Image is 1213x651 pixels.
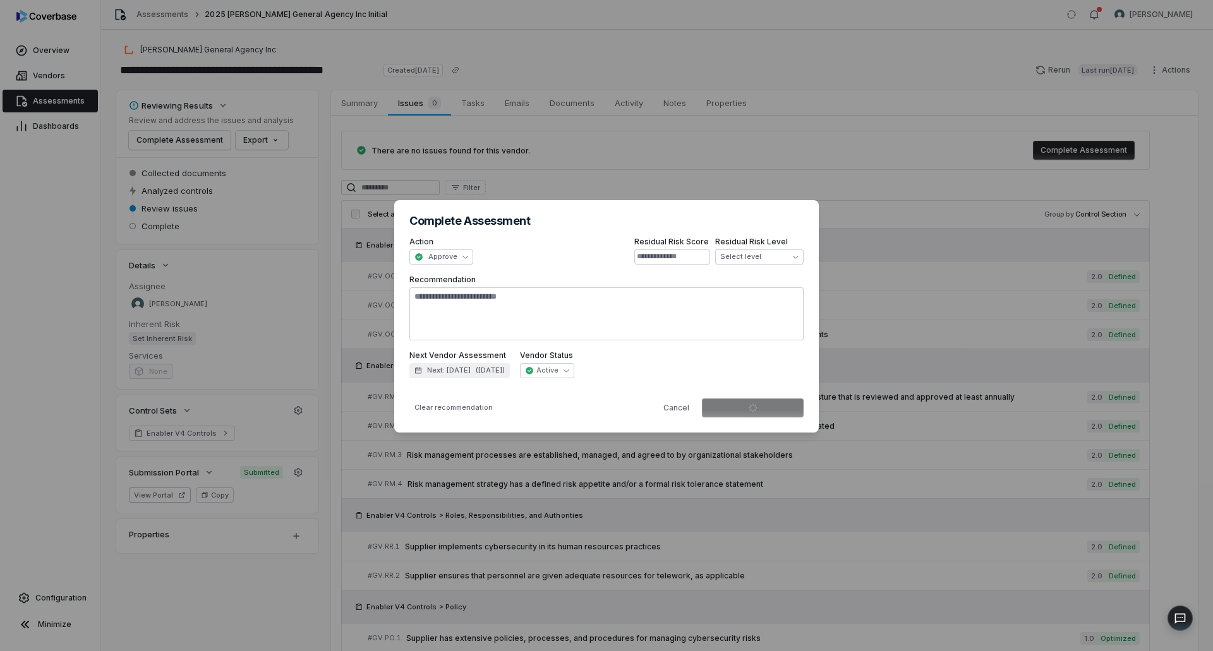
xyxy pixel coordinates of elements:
textarea: Recommendation [409,287,804,340]
span: ( [DATE] ) [476,366,505,375]
button: Next: [DATE]([DATE]) [409,363,510,378]
label: Residual Risk Score [634,237,710,247]
label: Vendor Status [520,350,574,361]
button: Cancel [656,398,697,417]
label: Action [409,237,473,247]
span: Next: [DATE] [427,366,471,375]
label: Recommendation [409,275,804,340]
label: Residual Risk Level [715,237,804,247]
label: Next Vendor Assessment [409,350,510,361]
h2: Complete Assessment [409,215,804,227]
button: Clear recommendation [409,400,498,415]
